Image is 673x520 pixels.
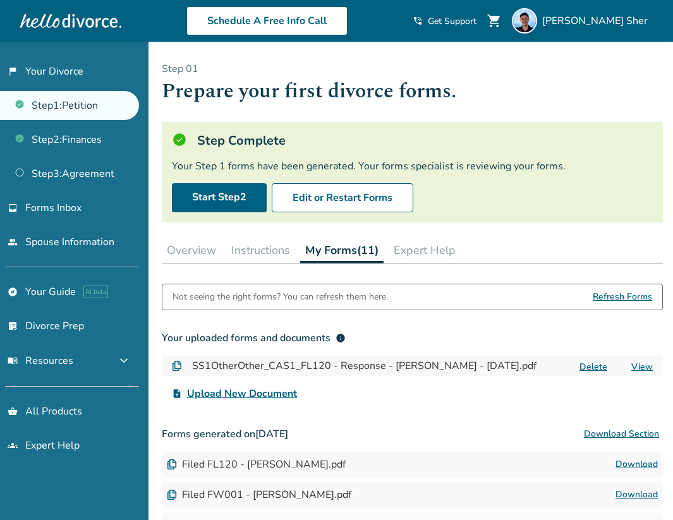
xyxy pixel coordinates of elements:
span: Upload New Document [187,386,297,401]
span: list_alt_check [8,321,18,331]
span: groups [8,440,18,450]
button: Download Section [580,421,663,447]
img: Document [172,361,182,371]
span: Refresh Forms [593,284,652,310]
span: shopping_basket [8,406,18,416]
span: shopping_cart [487,13,502,28]
span: people [8,237,18,247]
img: Document [167,490,177,500]
span: flag_2 [8,66,18,76]
span: upload_file [172,389,182,399]
h1: Prepare your first divorce forms. [162,76,663,107]
h5: Step Complete [197,132,286,149]
span: Get Support [428,15,476,27]
span: phone_in_talk [413,16,423,26]
span: Forms Inbox [25,201,82,215]
span: [PERSON_NAME] Sher [542,14,653,28]
img: Document [167,459,177,469]
div: Not seeing the right forms? You can refresh them here. [173,284,388,310]
p: Step 0 1 [162,62,663,76]
span: explore [8,287,18,297]
h4: SS1OtherOther_CAS1_FL120 - Response - [PERSON_NAME] - [DATE].pdf [192,358,537,373]
h3: Forms generated on [DATE] [162,421,663,447]
span: Resources [8,354,73,368]
div: Your uploaded forms and documents [162,330,346,346]
a: Start Step2 [172,183,267,212]
button: Edit or Restart Forms [272,183,413,212]
span: info [336,333,346,343]
iframe: Chat Widget [610,459,673,520]
a: Download [615,457,658,472]
div: Filed FW001 - [PERSON_NAME].pdf [167,488,351,502]
button: Expert Help [389,238,461,263]
span: menu_book [8,356,18,366]
div: Filed FL120 - [PERSON_NAME].pdf [167,457,346,471]
button: Overview [162,238,221,263]
span: expand_more [116,353,131,368]
img: Omar Sher [512,8,537,33]
button: Instructions [226,238,295,263]
a: Schedule A Free Info Call [186,6,348,35]
a: phone_in_talkGet Support [413,15,476,27]
button: My Forms(11) [300,238,384,263]
span: AI beta [83,286,108,298]
a: View [631,361,653,373]
span: inbox [8,203,18,213]
div: Your Step 1 forms have been generated. Your forms specialist is reviewing your forms. [172,159,653,173]
button: Delete [576,360,611,373]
